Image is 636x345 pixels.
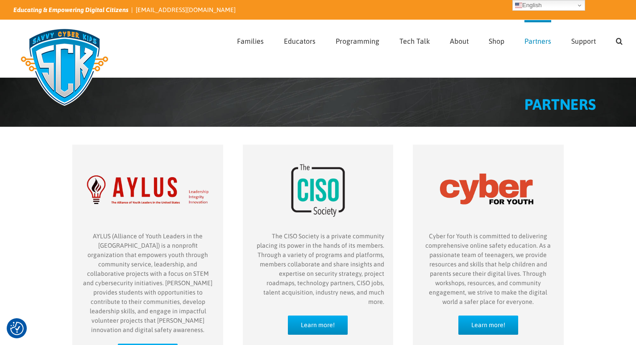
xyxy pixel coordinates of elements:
a: Learn more! [458,316,518,335]
button: Consent Preferences [10,322,24,335]
img: Revisit consent button [10,322,24,335]
img: CISO Society [252,149,384,232]
a: Search [616,20,623,59]
img: AYLUS [81,149,214,232]
a: Partners [524,20,551,59]
span: Partners [524,37,551,45]
span: Programming [336,37,379,45]
a: Programming [336,20,379,59]
nav: Main Menu [237,20,623,59]
img: Cyber for Youth [422,149,554,232]
img: Savvy Cyber Kids Logo [13,22,116,112]
img: en [515,2,522,9]
span: PARTNERS [524,96,596,113]
span: Shop [489,37,504,45]
a: Tech Talk [399,20,430,59]
span: Tech Talk [399,37,430,45]
a: partner-CISO-Society [252,149,384,156]
p: Cyber for Youth is committed to delivering comprehensive online safety education. As a passionate... [422,232,554,307]
span: Educators [284,37,316,45]
span: Learn more! [301,321,335,329]
a: partner-Cyber-for-Youth [422,149,554,156]
a: Educators [284,20,316,59]
span: About [450,37,469,45]
span: Support [571,37,596,45]
i: Educating & Empowering Digital Citizens [13,6,129,13]
p: The CISO Society is a private community placing its power in the hands of its members. Through a ... [252,232,384,307]
a: [EMAIL_ADDRESS][DOMAIN_NAME] [136,6,236,13]
a: partner-Aylus [81,149,214,156]
p: AYLUS (Alliance of Youth Leaders in the [GEOGRAPHIC_DATA]) is a nonprofit organization that empow... [81,232,214,335]
a: Support [571,20,596,59]
span: Families [237,37,264,45]
span: Learn more! [471,321,505,329]
a: Families [237,20,264,59]
a: About [450,20,469,59]
a: Learn more! [288,316,348,335]
a: Shop [489,20,504,59]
